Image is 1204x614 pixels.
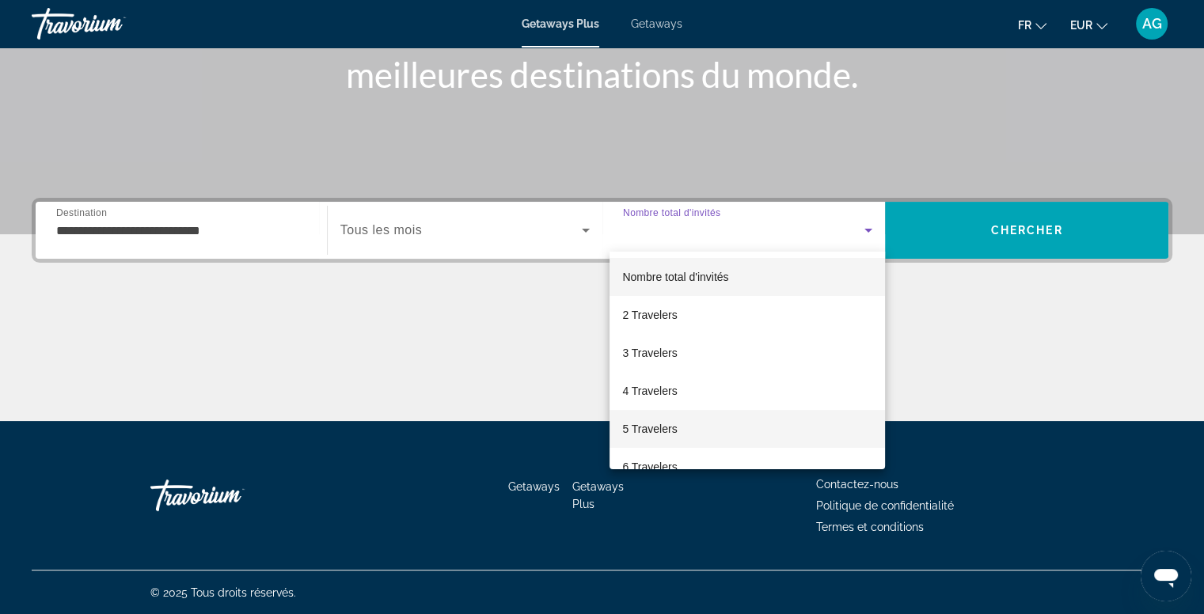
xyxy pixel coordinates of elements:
span: 5 Travelers [622,419,677,438]
span: 3 Travelers [622,343,677,362]
span: Nombre total d'invités [622,271,728,283]
iframe: Bouton de lancement de la fenêtre de messagerie [1141,551,1191,601]
span: 2 Travelers [622,305,677,324]
span: 4 Travelers [622,381,677,400]
span: 6 Travelers [622,457,677,476]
